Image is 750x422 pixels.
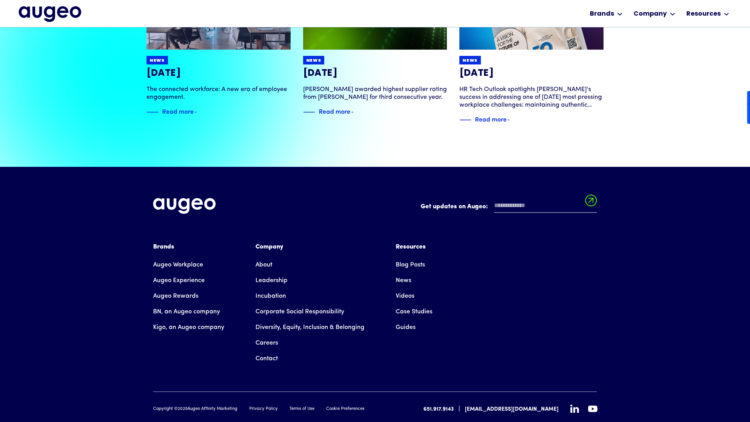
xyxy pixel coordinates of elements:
img: Blue decorative line [303,107,315,117]
img: Blue decorative line [146,107,158,117]
div: Company [634,9,667,19]
div: News [306,58,321,64]
a: Augeo Workplace [153,257,203,273]
a: Corporate Social Responsibility [255,304,344,320]
div: News [462,58,478,64]
a: Diversity, Equity, Inclusion & Belonging [255,320,364,335]
div: Brands [590,9,614,19]
img: Augeo's full logo in white. [153,198,216,214]
a: BN, an Augeo company [153,304,220,320]
a: Guides [396,320,416,335]
a: News [396,273,411,288]
a: Privacy Policy [249,406,278,413]
img: Blue text arrow [195,107,206,117]
div: News [150,58,165,64]
div: | [459,404,460,414]
div: Brands [153,242,224,252]
div: Read more [162,106,194,116]
form: Email Form [421,198,597,217]
a: home [19,6,81,23]
a: Careers [255,335,278,351]
div: [PERSON_NAME] awarded highest supplier rating from [PERSON_NAME] for third consecutive year. [303,86,447,101]
input: Submit [585,195,597,211]
div: HR Tech Outlook spotlights [PERSON_NAME]'s success in addressing one of [DATE] most pressing work... [459,86,604,109]
a: Case Studies [396,304,432,320]
a: Augeo Experience [153,273,205,288]
div: Read more [319,106,350,116]
a: [EMAIL_ADDRESS][DOMAIN_NAME] [465,405,559,413]
div: Copyright © Augeo Affinity Marketing [153,406,237,413]
a: Leadership [255,273,287,288]
a: Incubation [255,288,286,304]
a: Terms of Use [289,406,314,413]
img: Blue text arrow [507,115,519,125]
h3: [DATE] [303,68,447,79]
a: Augeo Rewards [153,288,198,304]
a: Videos [396,288,414,304]
h3: [DATE] [146,68,291,79]
a: About [255,257,272,273]
div: Resources [686,9,721,19]
label: Get updates on Augeo: [421,202,488,211]
img: Blue text arrow [351,107,363,117]
a: Cookie Preferences [326,406,364,413]
img: Blue decorative line [459,115,471,125]
a: Contact [255,351,278,367]
a: 651.917.9143 [423,405,454,413]
span: 2025 [178,407,187,411]
a: Blog Posts [396,257,425,273]
h3: [DATE] [459,68,604,79]
div: Resources [396,242,432,252]
div: Read more [475,114,507,123]
a: Kigo, an Augeo company [153,320,224,335]
div: Company [255,242,364,252]
div: The connected workforce: A new era of employee engagement. [146,86,291,101]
